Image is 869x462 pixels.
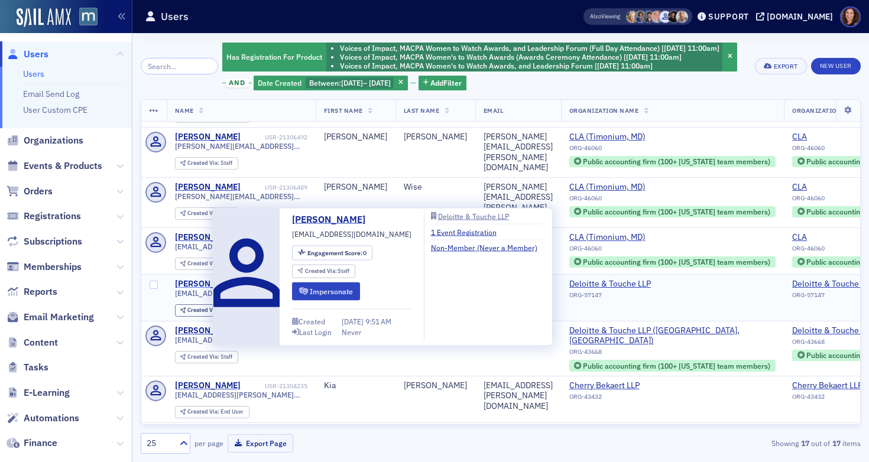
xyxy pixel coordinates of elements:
[242,382,307,390] div: USR-21304235
[569,256,776,268] div: Public accounting firm (100+ Maryland team members)
[774,63,798,70] div: Export
[24,48,48,61] span: Users
[569,182,677,193] span: CLA (Timonium, MD)
[583,158,770,165] div: Public accounting firm (100+ [US_STATE] team members)
[756,12,837,21] button: [DOMAIN_NAME]
[187,209,221,217] span: Created Via :
[431,213,546,220] a: Deloitte & Touche LLP
[569,326,776,346] span: Deloitte & Touche LLP (Baltimore, MD)
[569,279,677,289] a: Deloitte & Touche LLP
[7,134,83,147] a: Organizations
[676,11,688,23] span: Emily Trott
[7,48,48,61] a: Users
[161,9,189,24] h1: Users
[309,78,341,87] span: Between :
[24,160,102,173] span: Events & Products
[626,11,638,23] span: Rebekah Olson
[299,318,325,324] div: Created
[24,311,94,324] span: Email Marketing
[569,380,677,391] a: Cherry Bekaert LLP
[175,258,238,270] div: Created Via: Staff
[419,76,467,90] button: AddFilter
[175,192,307,201] span: [PERSON_NAME][EMAIL_ADDRESS][PERSON_NAME][DOMAIN_NAME]
[7,386,70,399] a: E-Learning
[242,184,307,191] div: USR-21306489
[23,89,79,99] a: Email Send Log
[187,307,232,314] div: Staff
[484,132,553,173] div: [PERSON_NAME][EMAIL_ADDRESS][PERSON_NAME][DOMAIN_NAME]
[226,79,249,88] span: and
[365,316,391,326] span: 9:51 AM
[23,105,87,115] a: User Custom CPE
[24,285,57,298] span: Reports
[141,58,218,74] input: Search…
[7,210,81,223] a: Registrations
[175,351,238,363] div: Created Via: Staff
[484,380,553,412] div: [EMAIL_ADDRESS][PERSON_NAME][DOMAIN_NAME]
[569,348,776,360] div: ORG-43668
[569,182,776,193] a: CLA (Timonium, MD)
[431,242,546,253] a: Non-Member (Never a Member)
[175,182,241,193] div: [PERSON_NAME]
[79,8,98,26] img: SailAMX
[175,157,238,170] div: Created Via: Staff
[175,232,241,243] a: [PERSON_NAME]
[307,250,367,256] div: 0
[17,8,71,27] img: SailAMX
[147,437,173,450] div: 25
[811,58,861,74] a: New User
[24,336,58,349] span: Content
[175,380,241,391] a: [PERSON_NAME]
[175,142,307,151] span: [PERSON_NAME][EMAIL_ADDRESS][PERSON_NAME][DOMAIN_NAME]
[292,213,374,227] a: [PERSON_NAME]
[292,229,411,239] span: [EMAIL_ADDRESS][DOMAIN_NAME]
[307,249,364,257] span: Engagement Score :
[7,437,57,450] a: Finance
[299,329,332,336] div: Last Login
[404,182,467,193] div: Wise
[175,326,241,336] div: [PERSON_NAME]
[324,132,387,142] div: [PERSON_NAME]
[404,132,467,142] div: [PERSON_NAME]
[175,242,294,251] span: [EMAIL_ADDRESS][DOMAIN_NAME]
[292,282,360,300] button: Impersonate
[569,144,776,156] div: ORG-46060
[583,363,770,369] div: Public accounting firm (100+ [US_STATE] team members)
[7,361,48,374] a: Tasks
[187,409,244,415] div: End User
[569,206,776,217] div: Public accounting firm (100+ Maryland team members)
[305,268,350,275] div: Staff
[24,261,82,274] span: Memberships
[226,52,322,61] span: Has Registration For Product
[340,61,719,70] li: Voices of Impact, MACPA Women's to Watch Awards, and Leadership Forum [[DATE] 11:00am]
[292,264,355,278] div: Created Via: Staff
[569,393,677,405] div: ORG-43432
[7,160,102,173] a: Events & Products
[175,289,294,298] span: [EMAIL_ADDRESS][DOMAIN_NAME]
[24,386,70,399] span: E-Learning
[187,306,221,314] span: Created Via :
[341,78,391,87] span: –
[569,132,776,142] a: CLA (Timonium, MD)
[430,77,462,88] span: Add Filter
[667,11,680,23] span: Lauren McDonough
[175,279,241,289] a: [PERSON_NAME]
[7,185,53,198] a: Orders
[222,79,252,88] button: and
[175,207,238,220] div: Created Via: Staff
[71,8,98,28] a: View Homepage
[569,106,639,115] span: Organization Name
[583,209,770,215] div: Public accounting firm (100+ [US_STATE] team members)
[659,11,672,23] span: Justin Chase
[24,361,48,374] span: Tasks
[242,134,307,141] div: USR-21306492
[484,106,504,115] span: Email
[369,78,391,87] span: [DATE]
[175,304,238,317] div: Created Via: Staff
[583,259,770,265] div: Public accounting firm (100+ [US_STATE] team members)
[643,11,655,23] span: Mary Beth Halpern
[341,78,363,87] span: [DATE]
[24,437,57,450] span: Finance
